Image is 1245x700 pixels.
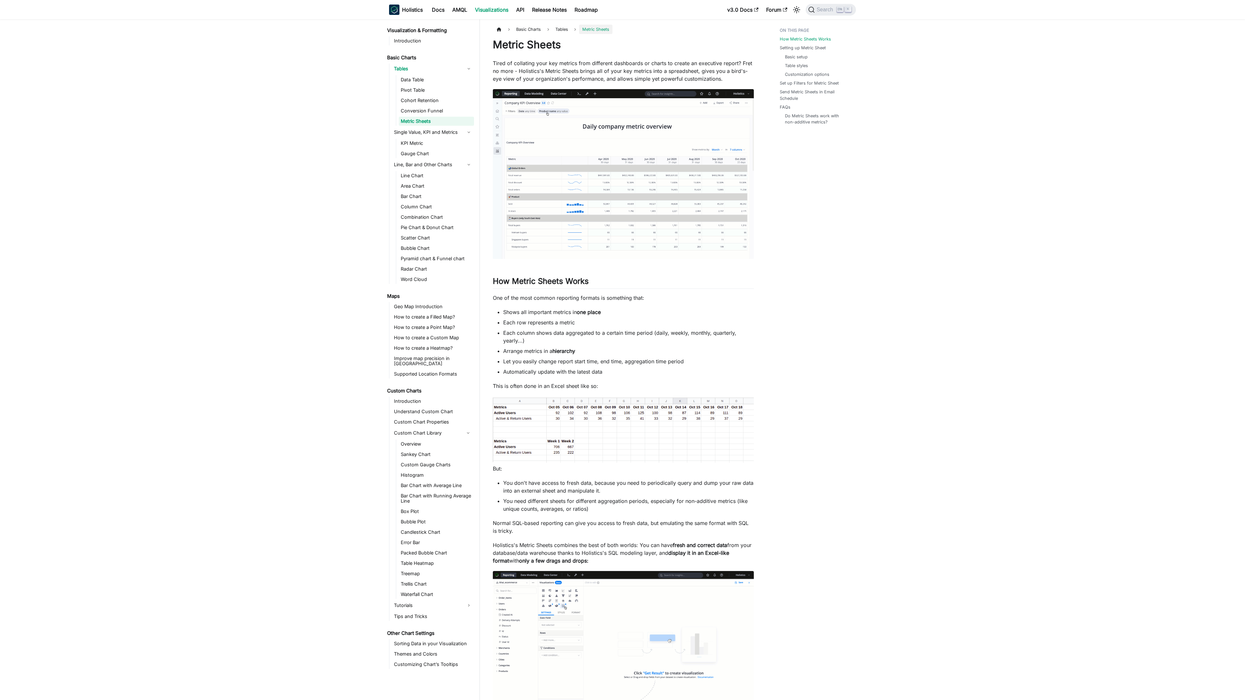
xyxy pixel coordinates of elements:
[399,149,474,158] a: Gauge Chart
[385,292,474,301] a: Maps
[399,213,474,222] a: Combination Chart
[785,71,829,77] a: Customization options
[385,26,474,35] a: Visualization & Formatting
[493,59,754,83] p: Tired of collating your key metrics from different dashboards or charts to create an executive re...
[552,348,575,354] strong: hierarchy
[392,612,474,621] a: Tips and Tricks
[399,450,474,459] a: Sankey Chart
[399,75,474,84] a: Data Table
[392,639,474,648] a: Sorting Data in your Visualization
[845,6,851,12] kbd: K
[399,171,474,180] a: Line Chart
[399,202,474,211] a: Column Chart
[399,481,474,490] a: Bar Chart with Average Line
[552,25,571,34] span: Tables
[503,319,754,326] li: Each row represents a metric
[428,5,448,15] a: Docs
[503,368,754,376] li: Automatically update with the latest data
[512,5,528,15] a: API
[399,517,474,526] a: Bubble Plot
[399,569,474,578] a: Treemap
[399,528,474,537] a: Candlestick Chart
[392,302,474,311] a: Geo Map Introduction
[503,329,754,344] li: Each column shows data aggregated to a certain time period (daily, weekly, monthly, quarterly, ye...
[503,497,754,513] li: You need different sheets for different aggregation periods, especially for non-additive metrics ...
[673,542,727,548] strong: fresh and correct data
[493,465,754,472] p: But:
[785,54,808,60] a: Basic setup
[399,223,474,232] a: Pie Chart & Donut Chart
[571,5,602,15] a: Roadmap
[389,5,399,15] img: Holistics
[448,5,471,15] a: AMQL
[392,660,474,669] a: Customizing Chart’s Tooltips
[399,507,474,516] a: Box Plot
[392,64,474,74] a: Tables
[399,264,474,274] a: Radar Chart
[399,254,474,263] a: Pyramid chart & Funnel chart
[399,244,474,253] a: Bubble Chart
[762,5,791,15] a: Forum
[392,312,474,321] a: How to create a Filled Map?
[399,233,474,242] a: Scatter Chart
[493,276,754,289] h2: How Metric Sheets Works
[780,36,831,42] a: How Metric Sheets Works
[785,113,849,125] a: Do Metric Sheets work with non-additive metrics?
[399,275,474,284] a: Word Cloud
[399,559,474,568] a: Table Heatmap
[402,6,423,14] b: Holistics
[392,649,474,659] a: Themes and Colors
[385,53,474,62] a: Basic Charts
[780,104,790,110] a: FAQs
[723,5,762,15] a: v3.0 Docs
[399,439,474,449] a: Overview
[399,139,474,148] a: KPI Metric
[399,181,474,191] a: Area Chart
[392,407,474,416] a: Understand Custom Chart
[399,117,474,126] a: Metric Sheets
[385,386,474,395] a: Custom Charts
[493,38,754,51] h1: Metric Sheets
[399,96,474,105] a: Cohort Retention
[493,294,754,302] p: One of the most common reporting formats is something that:
[780,45,826,51] a: Setting up Metric Sheet
[392,323,474,332] a: How to create a Point Map?
[399,471,474,480] a: Histogram
[399,548,474,557] a: Packed Bubble Chart
[392,36,474,45] a: Introduction
[471,5,512,15] a: Visualizations
[399,491,474,506] a: Bar Chart with Running Average Line
[493,25,505,34] a: Home page
[815,7,837,13] span: Search
[399,86,474,95] a: Pivot Table
[493,519,754,535] p: Normal SQL-based reporting can give you access to fresh data, but emulating the same format with ...
[392,369,474,379] a: Supported Location Formats
[780,80,839,86] a: Set up Filters for Metric Sheet
[806,4,856,16] button: Search (Ctrl+K)
[519,557,588,564] strong: only a few drags and drops:
[392,428,462,438] a: Custom Chart Library
[385,629,474,638] a: Other Chart Settings
[528,5,571,15] a: Release Notes
[503,347,754,355] li: Arrange metrics in a
[503,357,754,365] li: Let you easily change report start time, end time, aggregation time period
[577,309,601,315] strong: one place
[462,428,474,438] button: Collapse sidebar category 'Custom Chart Library'
[392,127,474,137] a: Single Value, KPI and Metrics
[399,579,474,589] a: Trellis Chart
[785,63,808,69] a: Table styles
[399,590,474,599] a: Waterfall Chart
[493,541,754,565] p: Holistics's Metric Sheets combines the best of both worlds: You can have from your database/data ...
[399,460,474,469] a: Custom Gauge Charts
[392,333,474,342] a: How to create a Custom Map
[399,538,474,547] a: Error Bar
[383,19,480,700] nav: Docs sidebar
[513,25,544,34] span: Basic Charts
[791,5,802,15] button: Switch between dark and light mode (currently light mode)
[392,600,474,611] a: Tutorials
[503,308,754,316] li: Shows all important metrics in
[503,479,754,495] li: You don't have access to fresh data, because you need to periodically query and dump your raw dat...
[389,5,423,15] a: HolisticsHolistics
[392,397,474,406] a: Introduction
[493,382,754,390] p: This is often done in an Excel sheet like so:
